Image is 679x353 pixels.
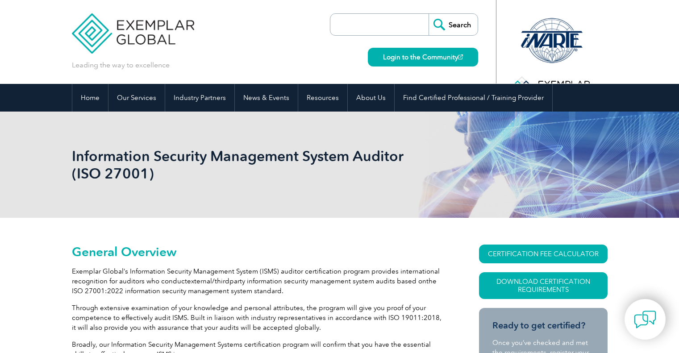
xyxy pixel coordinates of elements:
a: Login to the Community [368,48,478,66]
h1: Information Security Management System Auditor (ISO 27001) [72,147,415,182]
a: About Us [348,84,394,112]
img: contact-chat.png [634,308,656,331]
a: Industry Partners [165,84,234,112]
a: Resources [298,84,347,112]
p: Through extensive examination of your knowledge and personal attributes, the program will give yo... [72,303,447,332]
a: Home [72,84,108,112]
h2: General Overview [72,245,447,259]
input: Search [429,14,478,35]
a: News & Events [235,84,298,112]
span: party information security management system audits based on [229,277,426,285]
a: Download Certification Requirements [479,272,608,299]
img: open_square.png [458,54,463,59]
a: Our Services [108,84,165,112]
p: Exemplar Global’s Information Security Management System (ISMS) auditor certification program pro... [72,266,447,296]
h3: Ready to get certified? [492,320,594,331]
span: external/third [187,277,229,285]
a: Find Certified Professional / Training Provider [395,84,552,112]
a: CERTIFICATION FEE CALCULATOR [479,245,608,263]
p: Leading the way to excellence [72,60,170,70]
